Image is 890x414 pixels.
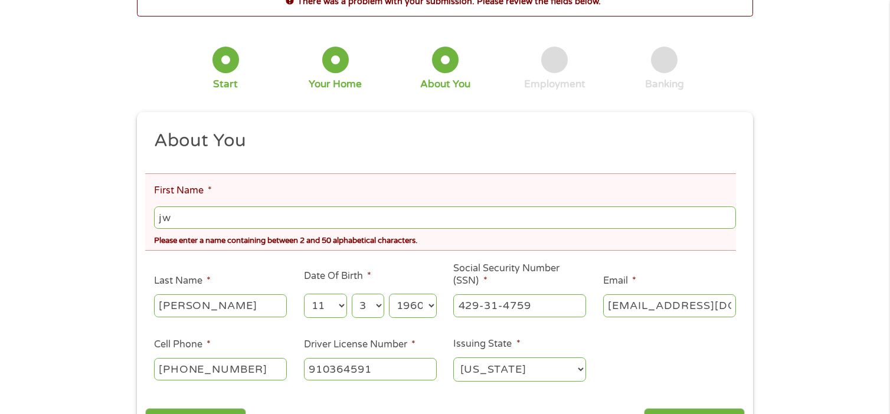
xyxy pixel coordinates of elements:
div: Employment [524,78,585,91]
input: John [154,206,736,229]
label: First Name [154,185,212,197]
div: Please enter a name containing between 2 and 50 alphabetical characters. [154,231,736,247]
label: Email [603,275,636,287]
input: john@gmail.com [603,294,736,317]
label: Driver License Number [304,339,415,351]
label: Last Name [154,275,211,287]
div: Your Home [309,78,362,91]
input: Smith [154,294,287,317]
label: Cell Phone [154,339,211,351]
div: Banking [645,78,684,91]
input: (541) 754-3010 [154,358,287,380]
div: Start [213,78,238,91]
label: Issuing State [453,338,520,350]
label: Social Security Number (SSN) [453,262,586,287]
label: Date Of Birth [304,270,371,282]
div: About You [420,78,470,91]
input: 078-05-1120 [453,294,586,317]
h2: About You [154,129,728,153]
